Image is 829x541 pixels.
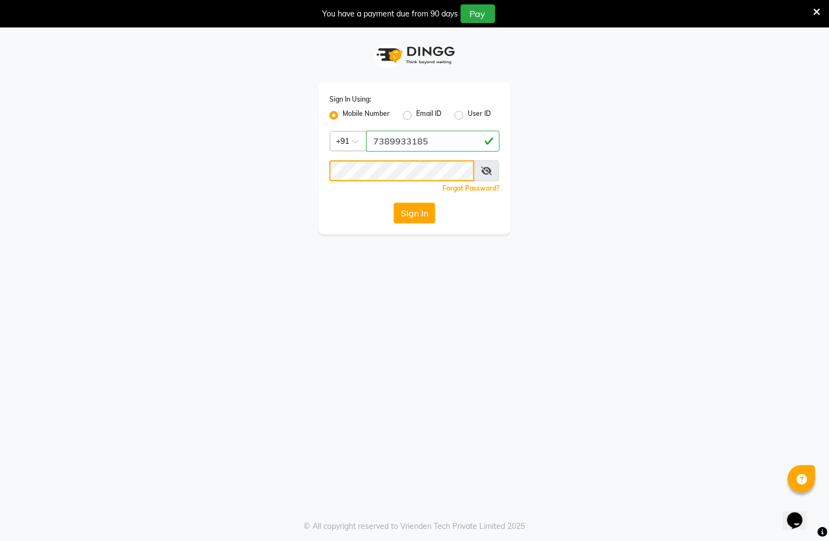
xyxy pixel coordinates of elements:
label: Email ID [416,109,441,122]
img: logo1.svg [371,39,458,71]
div: You have a payment due from 90 days [323,8,458,20]
button: Pay [461,4,495,23]
iframe: chat widget [783,497,818,530]
input: Username [366,131,500,152]
label: Mobile Number [343,109,390,122]
label: Sign In Using: [329,94,371,104]
a: Forgot Password? [442,184,500,192]
label: User ID [468,109,491,122]
input: Username [329,160,474,181]
button: Sign In [394,203,435,224]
